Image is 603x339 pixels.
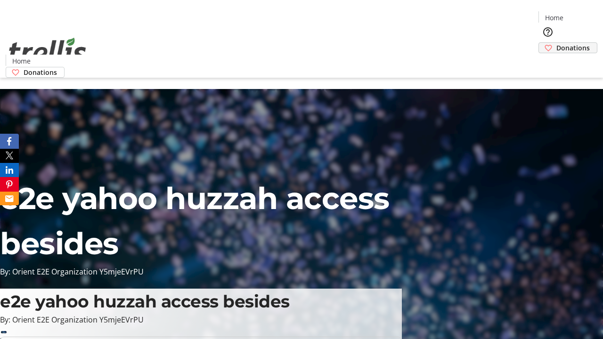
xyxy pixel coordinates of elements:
a: Home [6,56,36,66]
span: Donations [556,43,590,53]
button: Cart [538,53,557,72]
button: Help [538,23,557,41]
span: Donations [24,67,57,77]
a: Donations [6,67,65,78]
span: Home [12,56,31,66]
a: Donations [538,42,597,53]
img: Orient E2E Organization Y5mjeEVrPU's Logo [6,27,90,74]
span: Home [545,13,563,23]
a: Home [539,13,569,23]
